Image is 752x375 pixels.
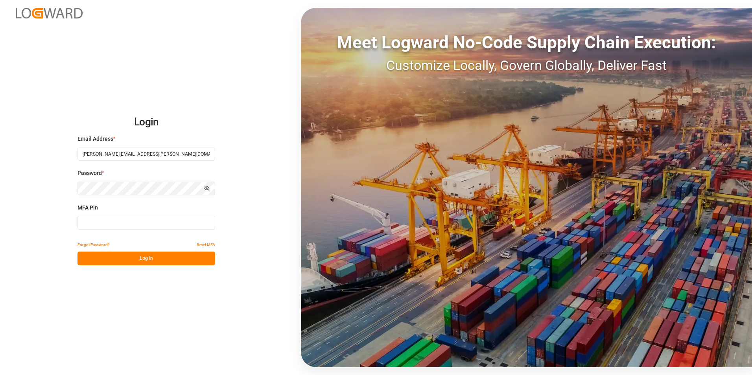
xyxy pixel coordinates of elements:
button: Forgot Password? [77,238,110,252]
input: Enter your email [77,147,215,161]
span: MFA Pin [77,204,98,212]
button: Reset MFA [197,238,215,252]
span: Email Address [77,135,113,143]
div: Customize Locally, Govern Globally, Deliver Fast [301,55,752,75]
span: Password [77,169,102,177]
img: Logward_new_orange.png [16,8,83,18]
div: Meet Logward No-Code Supply Chain Execution: [301,29,752,55]
button: Log In [77,252,215,265]
h2: Login [77,110,215,135]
